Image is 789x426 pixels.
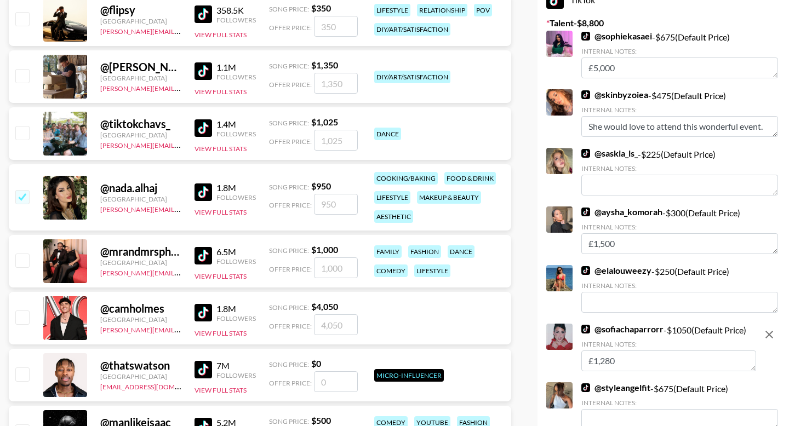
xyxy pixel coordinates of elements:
div: aesthetic [374,210,413,223]
span: Offer Price: [269,24,312,32]
div: - $ 675 (Default Price) [581,31,778,78]
img: TikTok [195,247,212,264]
a: @skinbyzoiea [581,89,648,100]
img: TikTok [195,304,212,321]
img: TikTok [195,62,212,80]
strong: $ 1,350 [311,60,338,70]
a: [PERSON_NAME][EMAIL_ADDRESS][DOMAIN_NAME] [100,82,262,93]
div: @ flipsy [100,3,181,17]
img: TikTok [195,5,212,23]
div: Internal Notes: [581,47,778,55]
div: 1.1M [216,62,256,73]
div: - $ 300 (Default Price) [581,206,778,254]
button: remove [758,324,780,346]
img: TikTok [581,325,590,333]
div: Internal Notes: [581,223,778,231]
img: TikTok [581,149,590,158]
div: Followers [216,193,256,202]
span: Offer Price: [269,201,312,209]
img: TikTok [195,361,212,378]
div: Internal Notes: [581,399,778,407]
div: [GEOGRAPHIC_DATA] [100,131,181,139]
span: Song Price: [269,303,309,312]
button: View Full Stats [195,272,247,280]
button: View Full Stats [195,329,247,337]
div: - $ 250 (Default Price) [581,265,778,313]
span: Song Price: [269,417,309,425]
input: 4,050 [314,314,358,335]
input: 350 [314,16,358,37]
div: pov [474,4,492,16]
button: View Full Stats [195,208,247,216]
div: - $ 225 (Default Price) [581,148,778,195]
div: Followers [216,73,256,81]
img: TikTok [195,119,212,137]
a: [PERSON_NAME][EMAIL_ADDRESS][DOMAIN_NAME] [100,139,262,149]
a: [PERSON_NAME][EMAIL_ADDRESS][DOMAIN_NAME] [100,203,262,214]
span: Offer Price: [269,80,312,89]
span: Song Price: [269,5,309,13]
div: @ thatswatson [100,359,181,372]
div: lifestyle [414,264,450,277]
a: @aysha_komorah [581,206,662,217]
div: [GEOGRAPHIC_DATA] [100,195,181,203]
button: View Full Stats [195,88,247,96]
div: dance [374,128,401,140]
img: TikTok [581,32,590,41]
a: @sofiachaparrorr [581,324,664,335]
div: cooking/baking [374,172,438,185]
a: [PERSON_NAME][EMAIL_ADDRESS][DOMAIN_NAME] [100,267,262,277]
div: Internal Notes: [581,106,778,114]
button: View Full Stats [195,31,247,39]
a: @saskia_ls_ [581,148,638,159]
strong: $ 950 [311,181,331,191]
strong: $ 350 [311,3,331,13]
div: 1.8M [216,182,256,193]
textarea: £5,000 [581,57,778,78]
span: Song Price: [269,119,309,127]
div: Internal Notes: [581,164,778,172]
div: @ tiktokchavs_ [100,117,181,131]
div: diy/art/satisfaction [374,71,450,83]
strong: $ 4,050 [311,301,338,312]
strong: $ 500 [311,415,331,425]
div: @ mrandmrsphoenix [100,245,181,258]
div: @ nada.alhaj [100,181,181,195]
div: 1.8M [216,303,256,314]
div: Followers [216,314,256,323]
div: comedy [374,264,408,277]
input: 1,000 [314,257,358,278]
div: [GEOGRAPHIC_DATA] [100,372,181,381]
span: Song Price: [269,183,309,191]
div: @ camholmes [100,302,181,315]
button: View Full Stats [195,386,247,394]
span: Song Price: [269,360,309,369]
div: lifestyle [374,4,410,16]
div: [GEOGRAPHIC_DATA] [100,315,181,324]
a: @sophiekasaei [581,31,652,42]
div: Followers [216,257,256,266]
textarea: £1,280 [581,350,756,371]
span: Offer Price: [269,322,312,330]
img: TikTok [195,183,212,201]
input: 950 [314,194,358,215]
strong: $ 1,025 [311,117,338,127]
div: Internal Notes: [581,340,756,348]
div: 1.4M [216,119,256,130]
input: 1,025 [314,130,358,151]
a: @styleangelfit [581,382,650,393]
strong: $ 0 [311,358,321,369]
div: Followers [216,16,256,24]
textarea: £1,500 [581,233,778,254]
div: makeup & beauty [417,191,481,204]
strong: $ 1,000 [311,244,338,255]
div: 358.5K [216,5,256,16]
textarea: She would love to attend this wonderful event. [581,116,778,137]
a: @elalouweezy [581,265,651,276]
div: Followers [216,130,256,138]
span: Song Price: [269,62,309,70]
div: fashion [408,245,441,258]
div: lifestyle [374,191,410,204]
div: - $ 1050 (Default Price) [581,324,756,371]
div: - $ 475 (Default Price) [581,89,778,137]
